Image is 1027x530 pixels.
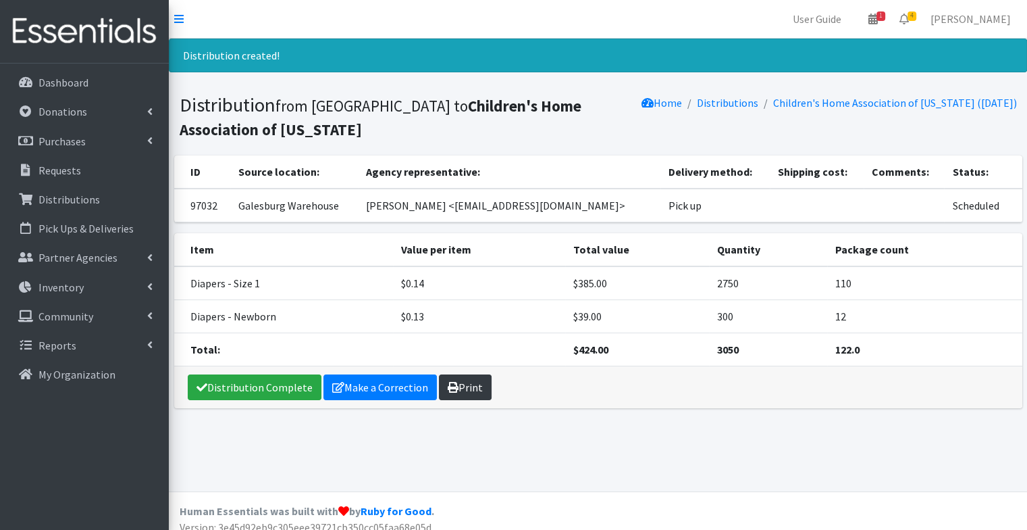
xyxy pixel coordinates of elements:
p: Dashboard [38,76,88,89]
th: Total value [565,233,709,266]
a: Pick Ups & Deliveries [5,215,163,242]
td: Scheduled [944,189,1022,222]
p: Donations [38,105,87,118]
a: Purchases [5,128,163,155]
a: Distribution Complete [188,375,321,400]
td: Diapers - Newborn [174,300,393,333]
h1: Distribution [180,93,594,140]
th: Comments: [864,155,944,189]
td: 12 [827,300,1022,333]
a: Dashboard [5,69,163,96]
th: Status: [944,155,1022,189]
a: Home [641,96,682,110]
p: Pick Ups & Deliveries [38,222,134,235]
a: Partner Agencies [5,244,163,271]
td: Diapers - Size 1 [174,266,393,300]
th: Delivery method: [660,155,770,189]
th: ID [174,155,230,189]
td: Galesburg Warehouse [230,189,359,222]
div: Distribution created! [169,39,1027,72]
a: Requests [5,157,163,184]
b: Children's Home Association of [US_STATE] [180,96,581,139]
th: Package count [827,233,1022,266]
span: 4 [907,11,916,21]
strong: $424.00 [573,343,608,356]
th: Agency representative: [358,155,660,189]
th: Quantity [709,233,827,266]
small: from [GEOGRAPHIC_DATA] to [180,96,581,139]
a: Children's Home Association of [US_STATE] ([DATE]) [773,96,1017,110]
a: Donations [5,98,163,125]
td: $0.14 [393,266,565,300]
a: [PERSON_NAME] [920,5,1022,32]
a: Community [5,303,163,330]
a: Inventory [5,274,163,301]
p: Purchases [38,135,86,148]
td: $0.13 [393,300,565,333]
img: HumanEssentials [5,9,163,54]
p: Reports [38,339,76,352]
p: Partner Agencies [38,251,117,264]
strong: Human Essentials was built with by . [180,504,434,518]
th: Value per item [393,233,565,266]
td: 300 [709,300,827,333]
strong: 122.0 [835,343,860,356]
a: 1 [858,5,889,32]
td: 97032 [174,189,230,222]
p: Requests [38,164,81,177]
a: My Organization [5,361,163,388]
a: Distributions [5,186,163,213]
strong: 3050 [717,343,739,356]
td: Pick up [660,189,770,222]
a: Print [439,375,492,400]
p: Distributions [38,193,100,206]
th: Source location: [230,155,359,189]
td: $39.00 [565,300,709,333]
a: 4 [889,5,920,32]
td: [PERSON_NAME] <[EMAIL_ADDRESS][DOMAIN_NAME]> [358,189,660,222]
a: Make a Correction [323,375,437,400]
p: Community [38,310,93,323]
td: 110 [827,266,1022,300]
p: My Organization [38,368,115,381]
td: $385.00 [565,266,709,300]
th: Shipping cost: [770,155,864,189]
a: Ruby for Good [361,504,431,518]
td: 2750 [709,266,827,300]
strong: Total: [190,343,220,356]
a: Reports [5,332,163,359]
p: Inventory [38,281,84,294]
a: Distributions [697,96,758,110]
a: User Guide [782,5,852,32]
th: Item [174,233,393,266]
span: 1 [876,11,885,21]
